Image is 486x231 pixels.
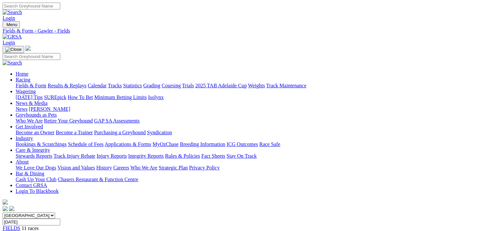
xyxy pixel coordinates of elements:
a: History [96,165,112,170]
a: Grading [143,83,160,88]
a: Breeding Information [180,141,225,147]
a: Stewards Reports [16,153,52,159]
a: Greyhounds as Pets [16,112,57,118]
img: logo-grsa-white.png [3,199,8,205]
a: Isolynx [148,94,164,100]
input: Search [3,3,60,9]
a: Integrity Reports [128,153,164,159]
div: Care & Integrity [16,153,483,159]
a: Become a Trainer [56,130,93,135]
a: Bar & Dining [16,171,44,176]
a: Injury Reports [96,153,127,159]
a: Bookings & Scratchings [16,141,66,147]
a: Stay On Track [227,153,257,159]
button: Toggle navigation [3,21,20,28]
img: logo-grsa-white.png [25,46,31,51]
a: Track Injury Rebate [53,153,95,159]
a: Home [16,71,28,77]
a: Vision and Values [57,165,95,170]
a: MyOzChase [153,141,179,147]
a: News [16,106,27,112]
button: Toggle navigation [3,46,24,53]
a: Care & Integrity [16,147,50,153]
a: Fields & Form - Gawler - Fields [3,28,483,34]
a: Tracks [108,83,122,88]
div: Bar & Dining [16,177,483,182]
a: [PERSON_NAME] [29,106,70,112]
a: Wagering [16,89,36,94]
img: facebook.svg [3,206,8,211]
a: [DATE] Tips [16,94,43,100]
div: Get Involved [16,130,483,136]
div: News & Media [16,106,483,112]
a: Strategic Plan [159,165,188,170]
a: Chasers Restaurant & Function Centre [58,177,138,182]
a: Become an Owner [16,130,54,135]
a: Calendar [88,83,107,88]
a: Purchasing a Greyhound [94,130,146,135]
input: Select date [3,219,60,225]
a: Race Safe [259,141,280,147]
a: ICG Outcomes [227,141,258,147]
a: Fields & Form [16,83,46,88]
div: Wagering [16,94,483,100]
a: Who We Are [130,165,157,170]
input: Search [3,53,60,60]
a: Industry [16,136,33,141]
div: Industry [16,141,483,147]
a: 2025 TAB Adelaide Cup [195,83,247,88]
img: Search [3,9,22,15]
div: Racing [16,83,483,89]
a: Retire Your Greyhound [44,118,93,123]
a: Careers [113,165,129,170]
a: Results & Replays [48,83,86,88]
img: GRSA [3,34,22,40]
div: Greyhounds as Pets [16,118,483,124]
a: GAP SA Assessments [94,118,140,123]
a: Login [3,40,15,45]
a: FIELDS [3,225,20,231]
div: About [16,165,483,171]
a: Cash Up Your Club [16,177,56,182]
a: Login [3,15,15,21]
a: Login To Blackbook [16,188,59,194]
a: Privacy Policy [189,165,220,170]
a: Contact GRSA [16,182,47,188]
a: Track Maintenance [266,83,306,88]
a: Weights [248,83,265,88]
a: Get Involved [16,124,43,129]
img: twitter.svg [9,206,14,211]
span: 11 races [22,225,38,231]
a: Applications & Forms [105,141,151,147]
a: News & Media [16,100,48,106]
a: Who We Are [16,118,43,123]
a: Rules & Policies [165,153,200,159]
a: About [16,159,29,165]
a: Minimum Betting Limits [94,94,147,100]
a: How To Bet [68,94,93,100]
a: Racing [16,77,30,82]
a: Coursing [162,83,181,88]
a: Statistics [123,83,142,88]
a: We Love Our Dogs [16,165,56,170]
a: Schedule of Fees [68,141,103,147]
img: Search [3,60,22,66]
a: Syndication [147,130,172,135]
img: Close [5,47,22,52]
a: SUREpick [44,94,66,100]
a: Fact Sheets [201,153,225,159]
span: Menu [7,22,17,27]
a: Trials [182,83,194,88]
